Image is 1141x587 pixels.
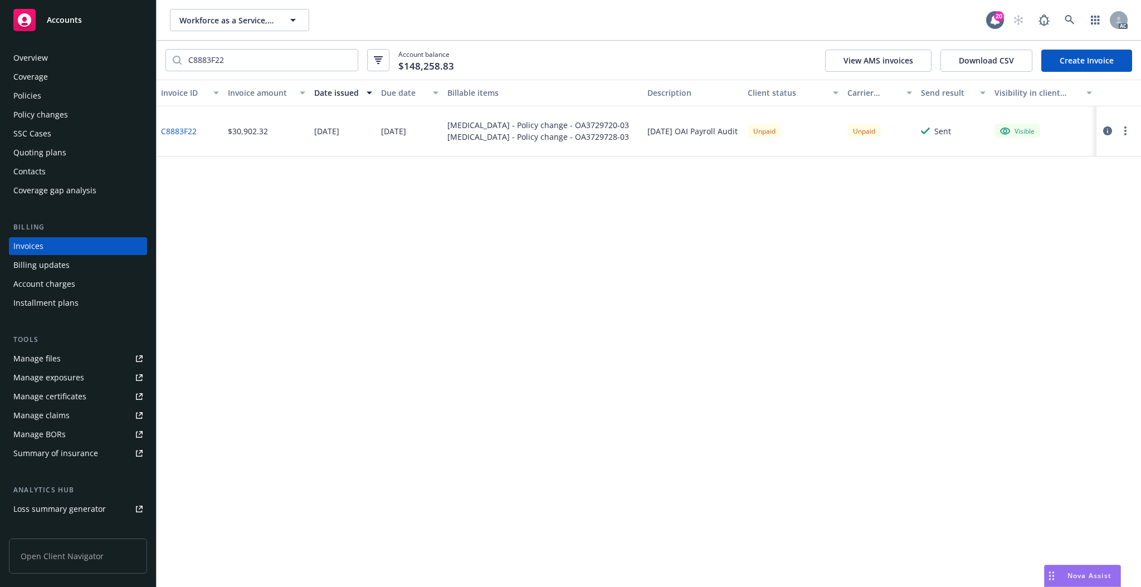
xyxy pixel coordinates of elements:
button: Date issued [310,80,377,106]
div: Contacts [13,163,46,180]
div: Policies [13,87,41,105]
div: Visibility in client dash [994,87,1080,99]
input: Filter by keyword... [182,50,358,71]
span: Nova Assist [1067,571,1111,580]
a: Switch app [1084,9,1106,31]
div: Summary of insurance [13,444,98,462]
div: Tools [9,334,147,345]
a: Manage BORs [9,425,147,443]
div: Manage exposures [13,369,84,387]
button: Due date [377,80,443,106]
a: Policies [9,87,147,105]
a: Policy changes [9,106,147,124]
div: Installment plans [13,294,79,312]
a: Overview [9,49,147,67]
button: View AMS invoices [825,50,932,72]
div: Manage BORs [13,425,66,443]
a: Invoices [9,237,147,255]
div: Billing [9,222,147,233]
div: [DATE] [381,125,406,137]
button: Invoice ID [157,80,223,106]
div: Billable items [447,87,638,99]
div: SSC Cases [13,125,51,143]
button: Billable items [443,80,643,106]
a: Manage certificates [9,388,147,405]
div: Due date [381,87,427,99]
div: Billing updates [13,256,70,274]
button: Carrier status [843,80,916,106]
button: Client status [743,80,843,106]
div: Send result [921,87,973,99]
span: Accounts [47,16,82,25]
div: Loss summary generator [13,500,106,518]
span: Account balance [398,50,454,71]
div: Sent [934,125,951,137]
a: Installment plans [9,294,147,312]
svg: Search [173,56,182,65]
div: Carrier status [847,87,900,99]
a: Loss summary generator [9,500,147,518]
div: Date issued [314,87,360,99]
button: Send result [916,80,990,106]
a: Manage exposures [9,369,147,387]
div: Unpaid [847,124,881,138]
button: Nova Assist [1044,565,1121,587]
div: Unpaid [748,124,781,138]
a: Summary of insurance [9,444,147,462]
button: Workforce as a Service, Inc. [170,9,309,31]
a: Quoting plans [9,144,147,162]
div: Client status [748,87,826,99]
div: Overview [13,49,48,67]
div: [DATE] [314,125,339,137]
a: Report a Bug [1033,9,1055,31]
button: Visibility in client dash [990,80,1096,106]
a: Coverage [9,68,147,86]
div: Manage claims [13,407,70,424]
a: Start snowing [1007,9,1030,31]
a: Manage claims [9,407,147,424]
a: SSC Cases [9,125,147,143]
div: 20 [994,11,1004,21]
div: Manage certificates [13,388,86,405]
div: Policy changes [13,106,68,124]
div: Coverage [13,68,48,86]
div: [MEDICAL_DATA] - Policy change - OA3729720-03 [447,119,629,131]
div: [DATE] OAI Payroll Audit [647,125,738,137]
div: Coverage gap analysis [13,182,96,199]
span: Open Client Navigator [9,539,147,574]
a: Manage files [9,350,147,368]
div: Drag to move [1045,565,1059,586]
div: Account charges [13,275,75,293]
div: Invoice amount [228,87,294,99]
div: [MEDICAL_DATA] - Policy change - OA3729728-03 [447,131,629,143]
div: Manage files [13,350,61,368]
a: Account charges [9,275,147,293]
span: Workforce as a Service, Inc. [179,14,276,26]
a: Coverage gap analysis [9,182,147,199]
a: Create Invoice [1041,50,1132,72]
div: Description [647,87,738,99]
div: Analytics hub [9,485,147,496]
a: Contacts [9,163,147,180]
div: Invoices [13,237,43,255]
div: $30,902.32 [228,125,268,137]
button: Download CSV [940,50,1032,72]
a: Search [1059,9,1081,31]
a: Accounts [9,4,147,36]
div: Invoice ID [161,87,207,99]
a: Billing updates [9,256,147,274]
div: Quoting plans [13,144,66,162]
a: C8883F22 [161,125,197,137]
div: Visible [1000,126,1035,136]
span: $148,258.83 [398,59,454,74]
button: Invoice amount [223,80,310,106]
button: Description [643,80,743,106]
